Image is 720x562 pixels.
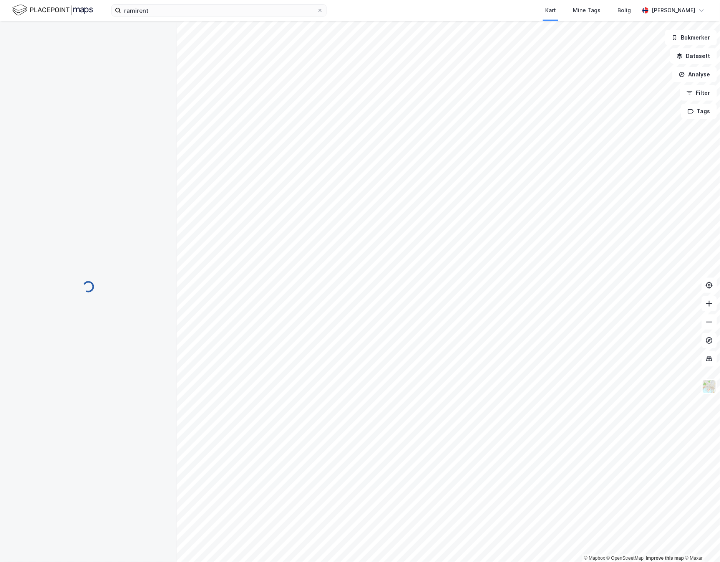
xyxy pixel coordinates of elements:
[646,555,684,561] a: Improve this map
[680,85,717,101] button: Filter
[617,6,631,15] div: Bolig
[121,5,317,16] input: Søk på adresse, matrikkel, gårdeiere, leietakere eller personer
[670,48,717,64] button: Datasett
[607,555,644,561] a: OpenStreetMap
[665,30,717,45] button: Bokmerker
[584,555,605,561] a: Mapbox
[672,67,717,82] button: Analyse
[702,379,717,394] img: Z
[12,3,93,17] img: logo.f888ab2527a4732fd821a326f86c7f29.svg
[82,281,95,293] img: spinner.a6d8c91a73a9ac5275cf975e30b51cfb.svg
[573,6,601,15] div: Mine Tags
[652,6,695,15] div: [PERSON_NAME]
[545,6,556,15] div: Kart
[681,104,717,119] button: Tags
[682,525,720,562] iframe: Chat Widget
